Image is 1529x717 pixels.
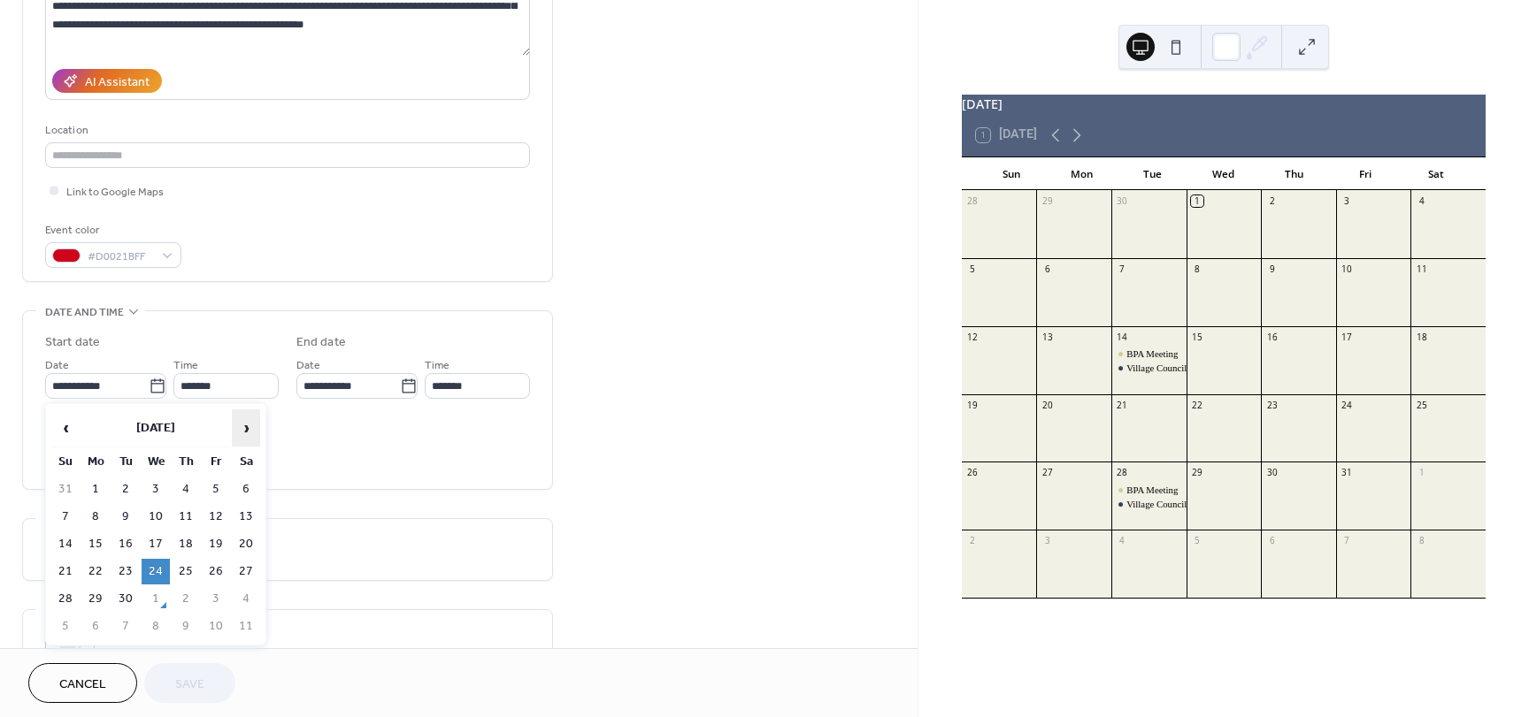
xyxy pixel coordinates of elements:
div: 29 [1041,195,1054,208]
div: 13 [1041,331,1054,343]
div: 2 [1266,195,1279,208]
span: Date [296,356,320,375]
td: 1 [142,586,170,612]
div: 9 [1266,263,1279,275]
th: Su [51,449,80,475]
div: 8 [1416,535,1428,547]
td: 25 [172,559,200,584]
div: 7 [1341,535,1353,547]
div: 3 [1041,535,1054,547]
td: 27 [232,559,260,584]
span: Date and time [45,303,124,322]
span: Time [173,356,198,375]
div: 18 [1416,331,1428,343]
td: 8 [81,504,110,530]
div: 5 [1191,535,1203,547]
span: Date [45,356,69,375]
div: Wed [1188,157,1259,191]
div: 8 [1191,263,1203,275]
div: BPA Meeting [1111,347,1187,361]
td: 10 [202,614,230,639]
td: 18 [172,531,200,557]
td: 31 [51,477,80,502]
td: 2 [172,586,200,612]
div: 5 [966,263,979,275]
td: 11 [172,504,200,530]
td: 10 [142,504,170,530]
div: 6 [1041,263,1054,275]
div: 4 [1416,195,1428,208]
td: 24 [142,559,170,584]
td: 22 [81,559,110,584]
div: 22 [1191,399,1203,411]
div: Tue [1118,157,1188,191]
div: 1 [1416,467,1428,479]
td: 29 [81,586,110,612]
td: 1 [81,477,110,502]
td: 5 [202,477,230,502]
button: Cancel [28,663,137,703]
td: 8 [142,614,170,639]
div: 16 [1266,331,1279,343]
div: Village Council Meeting [1126,498,1221,511]
td: 4 [232,586,260,612]
div: BPA Meeting [1126,484,1178,497]
td: 20 [232,531,260,557]
div: 28 [1116,467,1128,479]
span: ‹ [52,410,79,446]
td: 16 [111,531,140,557]
div: Location [45,121,526,140]
div: 19 [966,399,979,411]
td: 14 [51,531,80,557]
div: Village Council Meeting [1126,362,1221,375]
div: 14 [1116,331,1128,343]
th: Fr [202,449,230,475]
span: › [233,410,259,446]
div: Mon [1047,157,1118,191]
td: 6 [81,614,110,639]
span: #D0021BFF [88,248,153,266]
td: 15 [81,531,110,557]
div: 28 [966,195,979,208]
td: 12 [202,504,230,530]
td: 19 [202,531,230,557]
div: [DATE] [962,95,1486,114]
div: 30 [1116,195,1128,208]
div: BPA Meeting [1111,484,1187,497]
div: 10 [1341,263,1353,275]
div: 2 [966,535,979,547]
td: 4 [172,477,200,502]
div: 27 [1041,467,1054,479]
div: Thu [1259,157,1330,191]
td: 3 [142,477,170,502]
div: 20 [1041,399,1054,411]
th: We [142,449,170,475]
div: 3 [1341,195,1353,208]
th: Sa [232,449,260,475]
div: AI Assistant [85,73,150,92]
div: 23 [1266,399,1279,411]
span: Time [425,356,449,375]
div: Sun [976,157,1047,191]
th: Mo [81,449,110,475]
td: 26 [202,559,230,584]
td: 9 [172,614,200,639]
div: 17 [1341,331,1353,343]
div: 15 [1191,331,1203,343]
div: Village Council Meeting [1111,498,1187,511]
div: 6 [1266,535,1279,547]
td: 9 [111,504,140,530]
th: Th [172,449,200,475]
div: 12 [966,331,979,343]
div: 7 [1116,263,1128,275]
span: Cancel [59,675,106,694]
div: 29 [1191,467,1203,479]
div: 21 [1116,399,1128,411]
td: 3 [202,586,230,612]
td: 21 [51,559,80,584]
div: End date [296,333,346,352]
div: 1 [1191,195,1203,208]
td: 11 [232,614,260,639]
th: [DATE] [81,409,230,447]
td: 23 [111,559,140,584]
